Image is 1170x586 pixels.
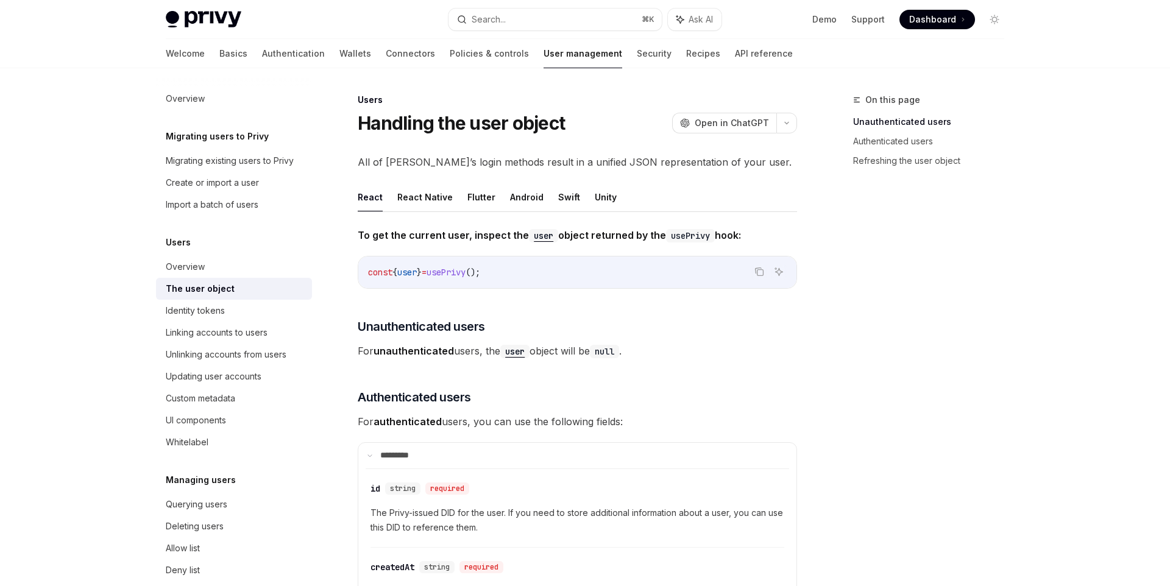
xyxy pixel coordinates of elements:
[166,563,200,577] div: Deny list
[386,39,435,68] a: Connectors
[853,151,1014,171] a: Refreshing the user object
[370,506,784,535] span: The Privy-issued DID for the user. If you need to store additional information about a user, you ...
[466,267,480,278] span: ();
[166,175,259,190] div: Create or import a user
[417,267,422,278] span: }
[166,91,205,106] div: Overview
[590,345,619,358] code: null
[166,519,224,534] div: Deleting users
[166,154,294,168] div: Migrating existing users to Privy
[156,409,312,431] a: UI components
[358,413,797,430] span: For users, you can use the following fields:
[427,267,466,278] span: usePrivy
[156,278,312,300] a: The user object
[370,482,380,495] div: id
[642,15,654,24] span: ⌘ K
[156,172,312,194] a: Create or import a user
[166,39,205,68] a: Welcome
[472,12,506,27] div: Search...
[397,183,453,211] button: React Native
[672,113,776,133] button: Open in ChatGPT
[595,183,617,211] button: Unity
[166,325,268,340] div: Linking accounts to users
[156,431,312,453] a: Whitelabel
[166,497,227,512] div: Querying users
[166,413,226,428] div: UI components
[358,94,797,106] div: Users
[985,10,1004,29] button: Toggle dark mode
[425,482,469,495] div: required
[219,39,247,68] a: Basics
[424,562,450,572] span: string
[422,267,427,278] span: =
[358,318,485,335] span: Unauthenticated users
[166,129,269,144] h5: Migrating users to Privy
[812,13,837,26] a: Demo
[909,13,956,26] span: Dashboard
[166,347,286,362] div: Unlinking accounts from users
[510,183,544,211] button: Android
[851,13,885,26] a: Support
[899,10,975,29] a: Dashboard
[390,484,416,493] span: string
[156,559,312,581] a: Deny list
[374,345,454,357] strong: unauthenticated
[358,229,741,241] strong: To get the current user, inspect the object returned by the hook:
[392,267,397,278] span: {
[358,154,797,171] span: All of [PERSON_NAME]’s login methods result in a unified JSON representation of your user.
[166,235,191,250] h5: Users
[156,344,312,365] a: Unlinking accounts from users
[358,342,797,359] span: For users, the object will be .
[166,473,236,487] h5: Managing users
[368,267,392,278] span: const
[397,267,417,278] span: user
[544,39,622,68] a: User management
[156,365,312,387] a: Updating user accounts
[156,88,312,110] a: Overview
[853,112,1014,132] a: Unauthenticated users
[156,322,312,344] a: Linking accounts to users
[450,39,529,68] a: Policies & controls
[500,345,530,357] a: user
[751,264,767,280] button: Copy the contents from the code block
[865,93,920,107] span: On this page
[166,197,258,212] div: Import a batch of users
[166,281,235,296] div: The user object
[689,13,713,26] span: Ask AI
[686,39,720,68] a: Recipes
[695,117,769,129] span: Open in ChatGPT
[166,391,235,406] div: Custom metadata
[166,303,225,318] div: Identity tokens
[156,387,312,409] a: Custom metadata
[358,112,565,134] h1: Handling the user object
[262,39,325,68] a: Authentication
[156,537,312,559] a: Allow list
[666,229,715,242] code: usePrivy
[166,259,205,274] div: Overview
[459,561,503,573] div: required
[668,9,721,30] button: Ask AI
[166,435,208,450] div: Whitelabel
[529,229,558,242] code: user
[529,229,558,241] a: user
[853,132,1014,151] a: Authenticated users
[156,256,312,278] a: Overview
[166,11,241,28] img: light logo
[156,493,312,515] a: Querying users
[500,345,530,358] code: user
[467,183,495,211] button: Flutter
[448,9,662,30] button: Search...⌘K
[156,194,312,216] a: Import a batch of users
[558,183,580,211] button: Swift
[735,39,793,68] a: API reference
[339,39,371,68] a: Wallets
[771,264,787,280] button: Ask AI
[166,541,200,556] div: Allow list
[358,183,383,211] button: React
[358,389,471,406] span: Authenticated users
[374,415,442,428] strong: authenticated
[156,150,312,172] a: Migrating existing users to Privy
[156,300,312,322] a: Identity tokens
[370,561,414,573] div: createdAt
[156,515,312,537] a: Deleting users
